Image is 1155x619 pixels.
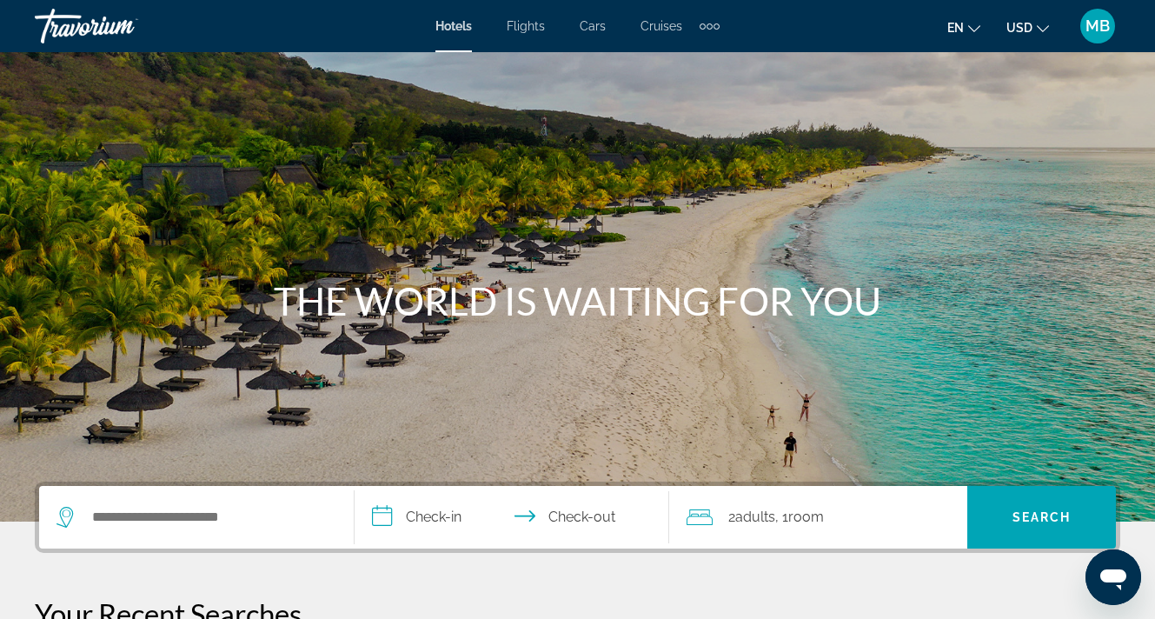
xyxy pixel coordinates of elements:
button: Change language [947,15,980,40]
a: Hotels [435,19,472,33]
span: , 1 [775,505,824,529]
span: MB [1085,17,1110,35]
button: Extra navigation items [700,12,720,40]
button: Search [967,486,1116,549]
button: Travelers: 2 adults, 0 children [669,486,967,549]
div: Search widget [39,486,1116,549]
span: en [947,21,964,35]
button: Change currency [1006,15,1049,40]
iframe: Кнопка запуска окна обмена сообщениями [1085,549,1141,605]
a: Travorium [35,3,209,49]
button: User Menu [1075,8,1120,44]
span: Search [1012,510,1072,524]
span: 2 [728,505,775,529]
span: Adults [735,509,775,525]
a: Flights [507,19,545,33]
span: USD [1006,21,1032,35]
span: Room [788,509,824,525]
h1: THE WORLD IS WAITING FOR YOU [252,278,904,323]
a: Cars [580,19,606,33]
a: Cruises [641,19,682,33]
button: Check in and out dates [355,486,670,549]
